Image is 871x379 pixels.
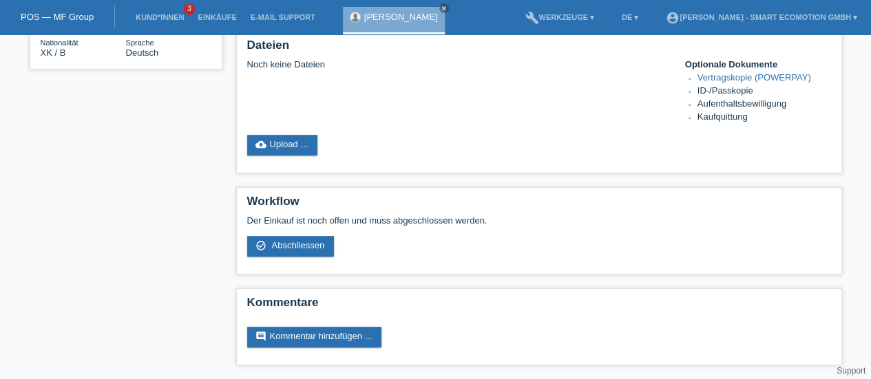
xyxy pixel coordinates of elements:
i: account_circle [666,11,680,25]
li: ID-/Passkopie [697,85,831,98]
span: Nationalität [41,39,78,47]
li: Kaufquittung [697,111,831,124]
span: 3 [184,3,195,15]
a: POS — MF Group [21,12,94,22]
p: Der Einkauf ist noch offen und muss abgeschlossen werden. [247,215,831,226]
div: Noch keine Dateien [247,59,668,69]
li: Aufenthaltsbewilligung [697,98,831,111]
a: Support [837,366,865,376]
span: Sprache [126,39,154,47]
a: close [439,3,449,13]
span: Abschliessen [271,240,324,250]
span: Deutsch [126,47,159,58]
i: build [525,11,538,25]
a: E-Mail Support [244,13,322,21]
i: check_circle_outline [255,240,266,251]
h2: Workflow [247,195,831,215]
a: check_circle_outline Abschliessen [247,236,335,257]
a: account_circle[PERSON_NAME] - Smart Ecomotion GmbH ▾ [659,13,864,21]
a: Kund*innen [129,13,191,21]
a: commentKommentar hinzufügen ... [247,327,382,347]
a: buildWerkzeuge ▾ [518,13,601,21]
i: comment [255,331,266,342]
span: Kosovo / B / 28.09.1992 [41,47,66,58]
h2: Dateien [247,39,831,59]
h4: Optionale Dokumente [685,59,831,69]
a: cloud_uploadUpload ... [247,135,318,155]
a: Vertragskopie (POWERPAY) [697,72,811,83]
a: DE ▾ [615,13,645,21]
i: close [441,5,448,12]
h2: Kommentare [247,296,831,316]
a: [PERSON_NAME] [364,12,438,22]
a: Einkäufe [191,13,243,21]
i: cloud_upload [255,139,266,150]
